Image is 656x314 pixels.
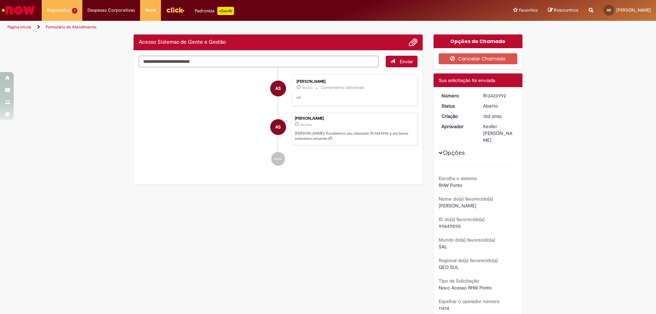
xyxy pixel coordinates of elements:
span: Sua solicitação foi enviada [439,77,495,83]
span: [PERSON_NAME] [616,7,651,13]
h2: Acesso Sistemas de Gente e Gestão Histórico de tíquete [139,39,226,45]
span: 7d atrás [302,86,312,90]
span: SAL [439,244,447,250]
div: Opções do Chamado [434,35,523,48]
span: Despesas Corporativas [87,7,135,14]
span: 10d atrás [300,123,312,127]
span: AS [607,8,611,12]
li: Ashley Vitoria Ferreira Da Silva [139,113,418,146]
ul: Trilhas de página [5,21,432,33]
a: Formulário de Atendimento [46,24,96,30]
p: [PERSON_NAME]! Recebemos seu chamado R13423992 e em breve estaremos atuando. [295,131,414,141]
textarea: Digite sua mensagem aqui... [139,56,379,67]
button: Adicionar anexos [409,38,418,47]
dt: Número [436,92,478,99]
a: Página inicial [8,24,31,30]
dt: Aprovador [436,123,478,130]
ul: Histórico de tíquete [139,67,418,173]
b: Mundo do(a) favorecido(a) [439,237,495,243]
button: Enviar [386,56,418,67]
div: 18/08/2025 10:29:44 [483,113,515,120]
time: 22/08/2025 09:00:59 [302,86,312,90]
span: AS [275,80,281,97]
b: ID do(a) favorecido(a) [439,216,484,222]
span: Favoritos [519,7,538,14]
span: Novo Acesso RHW Ponto [439,285,492,291]
span: 11414 [439,305,449,311]
b: Tipo da Solicitação [439,278,479,284]
span: Requisições [47,7,71,14]
img: click_logo_yellow_360x200.png [166,5,184,15]
div: Ashley Vitoria Ferreira Da Silva [270,81,286,96]
div: Ashley Vitoria Ferreira Da Silva [270,119,286,135]
b: Regional do(a) favorecido(a) [439,257,498,263]
a: Rascunhos [548,7,578,14]
span: RHW Ponto [439,182,462,188]
b: Escolha o sistema [439,175,477,181]
span: Rascunhos [554,7,578,13]
span: AS [275,119,281,135]
div: Aberto [483,103,515,109]
span: More [145,7,156,14]
b: Nome do(a) favorecido(a) [439,196,493,202]
time: 18/08/2025 10:29:44 [483,113,502,119]
span: [PERSON_NAME] [439,203,476,209]
div: [PERSON_NAME] [297,80,410,84]
span: 10d atrás [483,113,502,119]
div: [PERSON_NAME] [295,117,414,121]
button: Cancelar Chamado [439,53,518,64]
dt: Criação [436,113,478,120]
b: Espelhar o operador número [439,298,500,304]
span: Enviar [400,58,413,65]
dt: Status [436,103,478,109]
p: oii [297,95,410,100]
p: +GenAi [217,7,234,15]
div: R13423992 [483,92,515,99]
span: GEO SUL [439,264,459,270]
time: 18/08/2025 10:29:44 [300,123,312,127]
div: Kesller [PERSON_NAME] [483,123,515,144]
span: 99849090 [439,223,461,229]
span: 1 [72,8,77,14]
img: ServiceNow [1,3,36,17]
div: Padroniza [195,7,234,15]
small: Comentários adicionais [321,85,365,91]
